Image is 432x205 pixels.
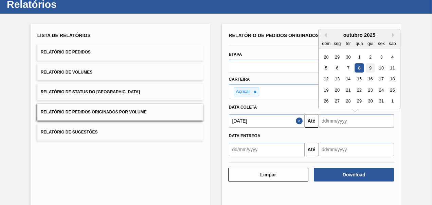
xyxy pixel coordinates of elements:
[319,32,400,38] div: outubro 2025
[37,124,203,141] button: Relatório de Sugestões
[322,63,331,73] div: Choose domingo, 5 de outubro de 2025
[7,0,127,8] h1: Relatórios
[229,33,353,38] span: Relatório de Pedidos Originados por Volume
[388,75,397,84] div: Choose sábado, 18 de outubro de 2025
[41,70,92,75] span: Relatório de Volumes
[322,85,331,95] div: Choose domingo, 19 de outubro de 2025
[366,97,375,106] div: Choose quinta-feira, 30 de outubro de 2025
[344,39,353,48] div: ter
[392,33,397,37] button: Next Month
[41,130,98,135] span: Relatório de Sugestões
[355,97,364,106] div: Choose quarta-feira, 29 de outubro de 2025
[229,52,242,57] label: Etapa
[366,85,375,95] div: Choose quinta-feira, 23 de outubro de 2025
[37,84,203,100] button: Relatório de Status do [GEOGRAPHIC_DATA]
[344,52,353,62] div: Choose terça-feira, 30 de setembro de 2025
[388,85,397,95] div: Choose sábado, 25 de outubro de 2025
[377,63,386,73] div: Choose sexta-feira, 10 de outubro de 2025
[37,33,91,38] span: Lista de Relatórios
[355,39,364,48] div: qua
[296,114,305,128] button: Close
[344,85,353,95] div: Choose terça-feira, 21 de outubro de 2025
[37,64,203,81] button: Relatório de Volumes
[322,75,331,84] div: Choose domingo, 12 de outubro de 2025
[344,75,353,84] div: Choose terça-feira, 14 de outubro de 2025
[388,52,397,62] div: Choose sábado, 4 de outubro de 2025
[41,50,91,54] span: Relatório de Pedidos
[366,52,375,62] div: Choose quinta-feira, 2 de outubro de 2025
[322,97,331,106] div: Choose domingo, 26 de outubro de 2025
[366,39,375,48] div: qui
[305,114,318,128] button: Até
[37,44,203,61] button: Relatório de Pedidos
[344,97,353,106] div: Choose terça-feira, 28 de outubro de 2025
[41,110,147,114] span: Relatório de Pedidos Originados por Volume
[344,63,353,73] div: Choose terça-feira, 7 de outubro de 2025
[322,33,327,37] button: Previous Month
[388,97,397,106] div: Choose sábado, 1 de novembro de 2025
[332,63,342,73] div: Choose segunda-feira, 6 de outubro de 2025
[332,39,342,48] div: seg
[377,39,386,48] div: sex
[314,168,394,182] button: Download
[388,39,397,48] div: sab
[318,114,394,128] input: dd/mm/yyyy
[332,75,342,84] div: Choose segunda-feira, 13 de outubro de 2025
[355,85,364,95] div: Choose quarta-feira, 22 de outubro de 2025
[377,52,386,62] div: Choose sexta-feira, 3 de outubro de 2025
[322,39,331,48] div: dom
[377,75,386,84] div: Choose sexta-feira, 17 de outubro de 2025
[229,105,257,110] span: Data coleta
[377,97,386,106] div: Choose sexta-feira, 31 de outubro de 2025
[355,75,364,84] div: Choose quarta-feira, 15 de outubro de 2025
[229,143,305,156] input: dd/mm/yyyy
[229,133,260,138] span: Data Entrega
[229,77,250,82] label: Carteira
[229,114,305,128] input: dd/mm/yyyy
[234,88,251,96] div: Açúcar
[322,52,331,62] div: Choose domingo, 28 de setembro de 2025
[321,51,398,107] div: month 2025-10
[355,63,364,73] div: Choose quarta-feira, 8 de outubro de 2025
[228,168,308,182] button: Limpar
[355,52,364,62] div: Choose quarta-feira, 1 de outubro de 2025
[388,63,397,73] div: Choose sábado, 11 de outubro de 2025
[332,52,342,62] div: Choose segunda-feira, 29 de setembro de 2025
[366,75,375,84] div: Choose quinta-feira, 16 de outubro de 2025
[377,85,386,95] div: Choose sexta-feira, 24 de outubro de 2025
[41,90,140,94] span: Relatório de Status do [GEOGRAPHIC_DATA]
[318,143,394,156] input: dd/mm/yyyy
[366,63,375,73] div: Choose quinta-feira, 9 de outubro de 2025
[305,143,318,156] button: Até
[332,97,342,106] div: Choose segunda-feira, 27 de outubro de 2025
[332,85,342,95] div: Choose segunda-feira, 20 de outubro de 2025
[37,104,203,121] button: Relatório de Pedidos Originados por Volume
